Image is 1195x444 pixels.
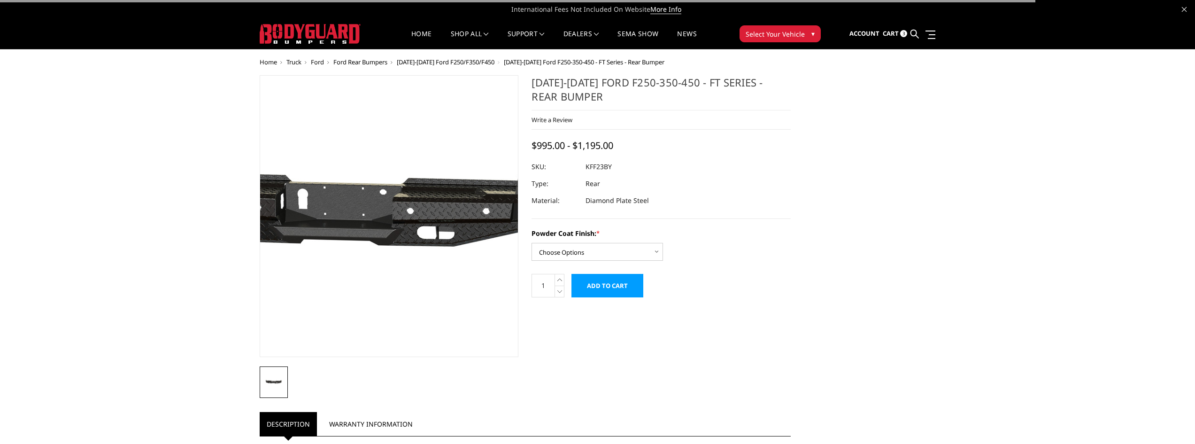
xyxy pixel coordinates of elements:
a: shop all [451,31,489,49]
a: Truck [286,58,301,66]
span: ▾ [811,29,815,39]
img: 2023-2026 Ford F250-350-450 - FT Series - Rear Bumper [262,377,285,388]
label: Powder Coat Finish: [532,228,791,238]
a: News [677,31,696,49]
a: More Info [650,5,681,14]
a: SEMA Show [617,31,658,49]
a: Ford Rear Bumpers [333,58,387,66]
dt: SKU: [532,158,578,175]
a: Warranty Information [322,412,420,436]
a: Account [849,21,879,47]
input: Add to Cart [571,274,643,297]
a: [DATE]-[DATE] Ford F250/F350/F450 [397,58,494,66]
a: Ford [311,58,324,66]
a: Dealers [563,31,599,49]
a: Support [508,31,545,49]
span: $995.00 - $1,195.00 [532,139,613,152]
dd: Diamond Plate Steel [586,192,649,209]
img: BODYGUARD BUMPERS [260,24,361,44]
span: Cart [883,29,899,38]
a: 2023-2026 Ford F250-350-450 - FT Series - Rear Bumper [260,75,519,357]
dt: Type: [532,175,578,192]
dt: Material: [532,192,578,209]
span: Select Your Vehicle [746,29,805,39]
dd: KFF23BY [586,158,612,175]
span: 3 [900,30,907,37]
span: Account [849,29,879,38]
dd: Rear [586,175,600,192]
a: Cart 3 [883,21,907,47]
a: Write a Review [532,116,572,124]
a: Home [260,58,277,66]
h1: [DATE]-[DATE] Ford F250-350-450 - FT Series - Rear Bumper [532,75,791,110]
a: Home [411,31,432,49]
span: [DATE]-[DATE] Ford F250-350-450 - FT Series - Rear Bumper [504,58,664,66]
button: Select Your Vehicle [740,25,821,42]
a: Description [260,412,317,436]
